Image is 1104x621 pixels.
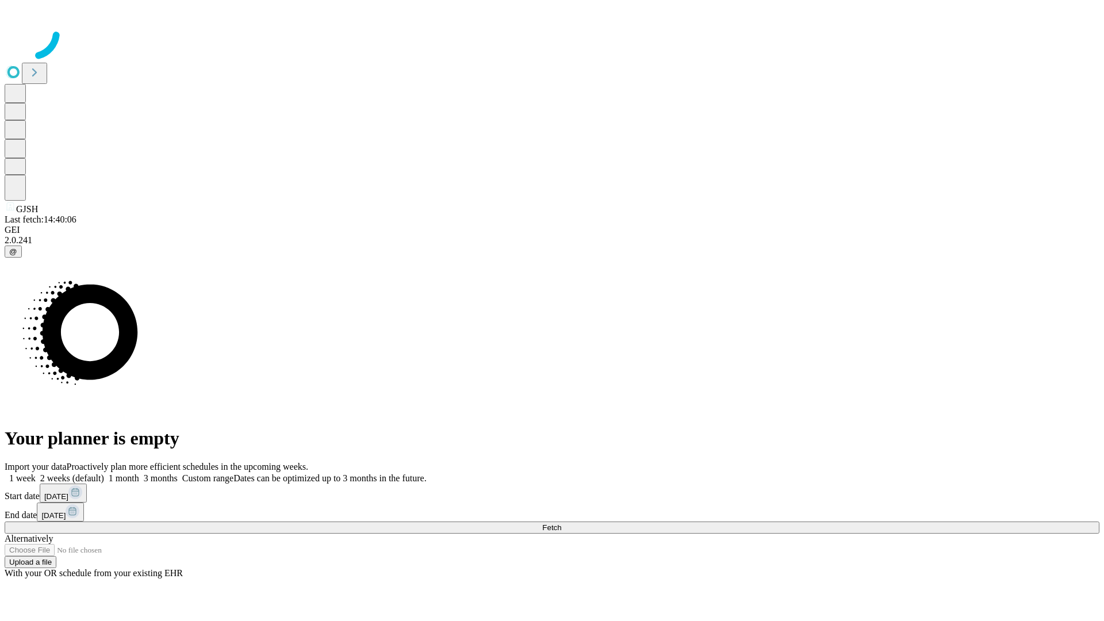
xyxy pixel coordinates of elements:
[9,247,17,256] span: @
[5,503,1099,522] div: End date
[5,484,1099,503] div: Start date
[233,473,426,483] span: Dates can be optimized up to 3 months in the future.
[67,462,308,471] span: Proactively plan more efficient schedules in the upcoming weeks.
[144,473,178,483] span: 3 months
[5,534,53,543] span: Alternatively
[5,568,183,578] span: With your OR schedule from your existing EHR
[109,473,139,483] span: 1 month
[41,511,66,520] span: [DATE]
[5,428,1099,449] h1: Your planner is empty
[5,246,22,258] button: @
[182,473,233,483] span: Custom range
[5,214,76,224] span: Last fetch: 14:40:06
[5,462,67,471] span: Import your data
[5,225,1099,235] div: GEI
[9,473,36,483] span: 1 week
[37,503,84,522] button: [DATE]
[40,473,104,483] span: 2 weeks (default)
[44,492,68,501] span: [DATE]
[5,235,1099,246] div: 2.0.241
[5,522,1099,534] button: Fetch
[40,484,87,503] button: [DATE]
[542,523,561,532] span: Fetch
[5,556,56,568] button: Upload a file
[16,204,38,214] span: GJSH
